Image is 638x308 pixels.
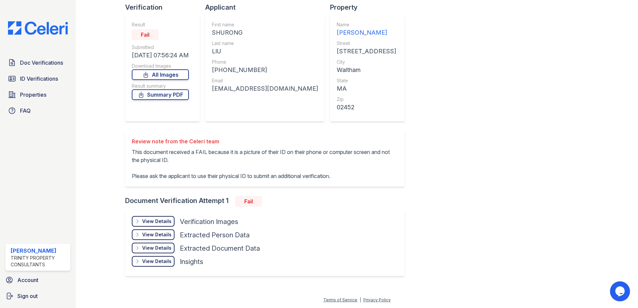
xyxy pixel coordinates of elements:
[11,247,68,255] div: [PERSON_NAME]
[337,96,396,103] div: Zip
[330,3,410,12] div: Property
[132,83,189,89] div: Result summary
[3,21,73,35] img: CE_Logo_Blue-a8612792a0a2168367f1c8372b55b34899dd931a85d93a1a3d3e32e68fde9ad4.png
[235,196,262,207] div: Fail
[212,47,318,56] div: LIU
[212,77,318,84] div: Email
[132,148,398,180] p: This document received a FAIL because it is a picture of their ID on their phone or computer scre...
[180,257,203,266] div: Insights
[20,107,31,115] span: FAQ
[142,245,172,251] div: View Details
[3,289,73,303] a: Sign out
[337,77,396,84] div: State
[132,29,158,40] div: Fail
[3,273,73,287] a: Account
[20,91,46,99] span: Properties
[337,40,396,47] div: Street
[610,281,631,301] iframe: chat widget
[5,72,70,85] a: ID Verifications
[17,292,38,300] span: Sign out
[212,84,318,93] div: [EMAIL_ADDRESS][DOMAIN_NAME]
[337,84,396,93] div: MA
[11,255,68,268] div: Trinity Property Consultants
[20,75,58,83] span: ID Verifications
[337,47,396,56] div: [STREET_ADDRESS]
[142,218,172,225] div: View Details
[132,63,189,69] div: Download Images
[132,137,398,145] div: Review note from the Celeri team
[142,231,172,238] div: View Details
[212,65,318,75] div: [PHONE_NUMBER]
[20,59,63,67] span: Doc Verifications
[132,69,189,80] a: All Images
[337,65,396,75] div: Waltham
[142,258,172,265] div: View Details
[360,297,361,302] div: |
[337,59,396,65] div: City
[132,21,189,28] div: Result
[125,3,205,12] div: Verification
[363,297,391,302] a: Privacy Policy
[17,276,38,284] span: Account
[337,21,396,28] div: Name
[125,196,410,207] div: Document Verification Attempt 1
[212,59,318,65] div: Phone
[337,28,396,37] div: [PERSON_NAME]
[205,3,330,12] div: Applicant
[337,21,396,37] a: Name [PERSON_NAME]
[180,217,238,226] div: Verification Images
[5,88,70,101] a: Properties
[337,103,396,112] div: 02452
[212,28,318,37] div: SHURONG
[323,297,357,302] a: Terms of Service
[132,51,189,60] div: [DATE] 07:56:24 AM
[132,89,189,100] a: Summary PDF
[5,56,70,69] a: Doc Verifications
[180,230,250,240] div: Extracted Person Data
[212,21,318,28] div: First name
[5,104,70,117] a: FAQ
[132,44,189,51] div: Submitted
[212,40,318,47] div: Last name
[180,244,260,253] div: Extracted Document Data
